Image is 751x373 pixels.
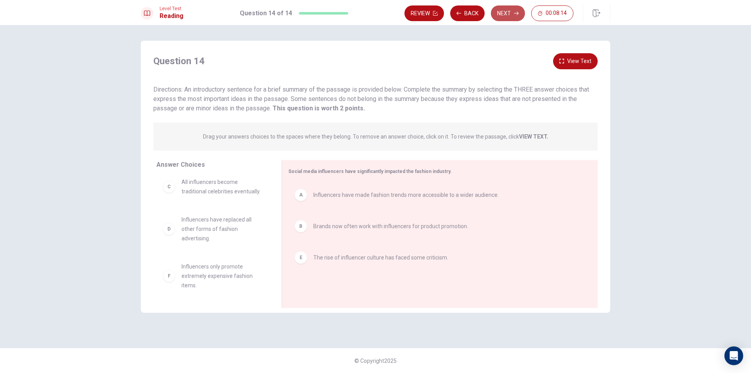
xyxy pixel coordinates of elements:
span: All influencers become traditional celebrities eventually. [181,177,263,196]
div: AInfluencers have made fashion trends more accessible to a wider audience. [288,182,585,207]
div: E [295,251,307,264]
div: EThe rise of influencer culture has faced some criticism. [288,245,585,270]
h4: Question 14 [153,55,205,67]
span: Influencers only promote extremely expensive fashion items. [181,262,263,290]
span: © Copyright 2025 [354,358,397,364]
strong: VIEW TEXT. [519,133,548,140]
button: 00:08:14 [531,5,573,21]
h1: Reading [160,11,183,21]
span: 00:08:14 [546,10,567,16]
div: BBrands now often work with influencers for product promotion. [288,214,585,239]
span: Level Test [160,6,183,11]
div: CAll influencers become traditional celebrities eventually. [156,171,269,202]
span: Influencers have made fashion trends more accessible to a wider audience. [313,190,499,200]
h1: Question 14 of 14 [240,9,292,18]
span: Social media influencers have significantly impacted the fashion industry. [288,169,452,174]
button: Back [450,5,485,21]
span: Directions: An introductory sentence for a brief summary of the passage is provided below. Comple... [153,86,589,112]
span: Answer Choices [156,161,205,168]
strong: This question is worth 2 points. [271,105,365,112]
div: D [163,223,175,235]
div: C [163,180,175,193]
span: The rise of influencer culture has faced some criticism. [313,253,448,262]
div: FInfluencers only promote extremely expensive fashion items. [156,256,269,296]
div: Open Intercom Messenger [724,346,743,365]
div: B [295,220,307,232]
div: F [163,270,175,282]
button: View Text [553,53,598,69]
button: Review [404,5,444,21]
p: Drag your answers choices to the spaces where they belong. To remove an answer choice, click on i... [203,133,548,140]
button: Next [491,5,525,21]
div: A [295,189,307,201]
div: DInfluencers have replaced all other forms of fashion advertising. [156,209,269,249]
span: Influencers have replaced all other forms of fashion advertising. [181,215,263,243]
span: Brands now often work with influencers for product promotion. [313,222,468,231]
